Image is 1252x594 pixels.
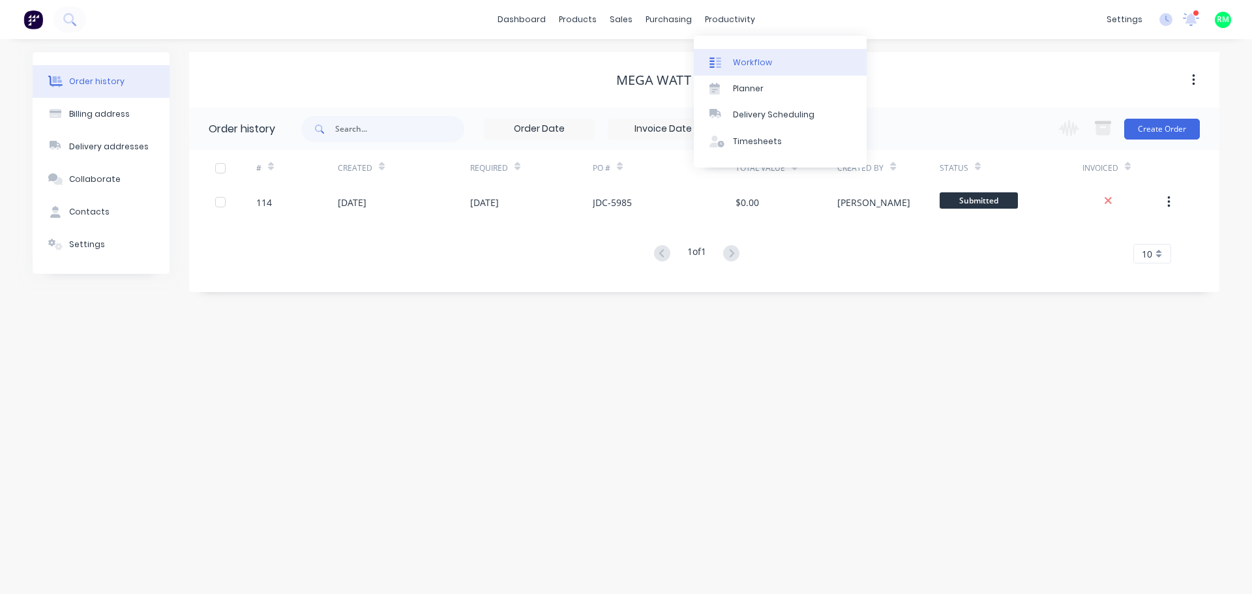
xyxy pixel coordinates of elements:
a: Delivery Scheduling [694,102,867,128]
span: RM [1217,14,1229,25]
div: PO # [593,150,736,186]
div: Created [338,150,470,186]
div: Required [470,150,593,186]
div: Timesheets [733,136,782,147]
div: Settings [69,239,105,250]
div: Invoiced [1082,162,1118,174]
div: 114 [256,196,272,209]
div: Created By [837,150,939,186]
div: [PERSON_NAME] [837,196,910,209]
div: # [256,150,338,186]
span: 10 [1142,247,1152,261]
div: JDC-5985 [593,196,632,209]
div: Contacts [69,206,110,218]
div: Status [940,150,1082,186]
div: settings [1100,10,1149,29]
div: [DATE] [470,196,499,209]
div: Order history [69,76,125,87]
a: Planner [694,76,867,102]
div: Required [470,162,508,174]
div: productivity [698,10,762,29]
img: Factory [23,10,43,29]
button: Delivery addresses [33,130,170,163]
input: Invoice Date [608,119,718,139]
div: purchasing [639,10,698,29]
div: Mega Watt Power Pty Ltd [616,72,792,88]
input: Search... [335,116,464,142]
div: Status [940,162,968,174]
div: $0.00 [736,196,759,209]
div: Order history [209,121,275,137]
span: Submitted [940,192,1018,209]
div: PO # [593,162,610,174]
div: products [552,10,603,29]
div: Created [338,162,372,174]
div: sales [603,10,639,29]
a: Timesheets [694,128,867,155]
div: 1 of 1 [687,245,706,263]
button: Order history [33,65,170,98]
button: Contacts [33,196,170,228]
button: Create Order [1124,119,1200,140]
button: Billing address [33,98,170,130]
div: Delivery addresses [69,141,149,153]
div: # [256,162,261,174]
div: Planner [733,83,764,95]
input: Order Date [484,119,594,139]
a: Workflow [694,49,867,75]
div: Workflow [733,57,772,68]
div: Collaborate [69,173,121,185]
div: Invoiced [1082,150,1164,186]
button: Settings [33,228,170,261]
button: Collaborate [33,163,170,196]
div: [DATE] [338,196,366,209]
a: dashboard [491,10,552,29]
div: Delivery Scheduling [733,109,814,121]
div: Billing address [69,108,130,120]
